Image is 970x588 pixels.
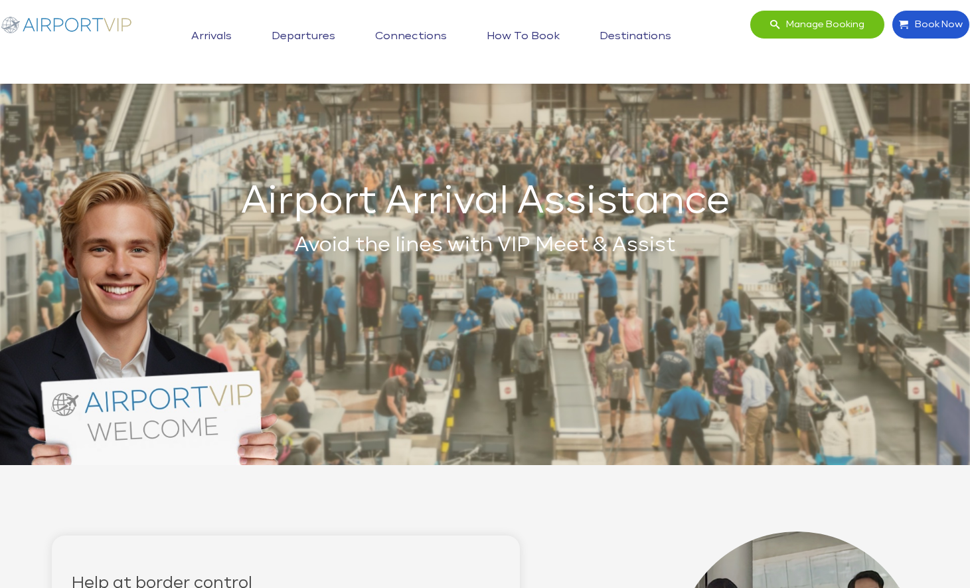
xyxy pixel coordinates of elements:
[483,20,563,53] a: How to book
[52,187,918,217] h1: Airport Arrival Assistance
[779,11,864,39] span: Manage booking
[596,20,675,53] a: Destinations
[750,10,885,39] a: Manage booking
[268,20,339,53] a: Departures
[188,20,235,53] a: Arrivals
[908,11,963,39] span: Book Now
[52,231,918,260] h2: Avoid the lines with VIP Meet & Assist
[372,20,450,53] a: Connections
[892,10,970,39] a: Book Now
